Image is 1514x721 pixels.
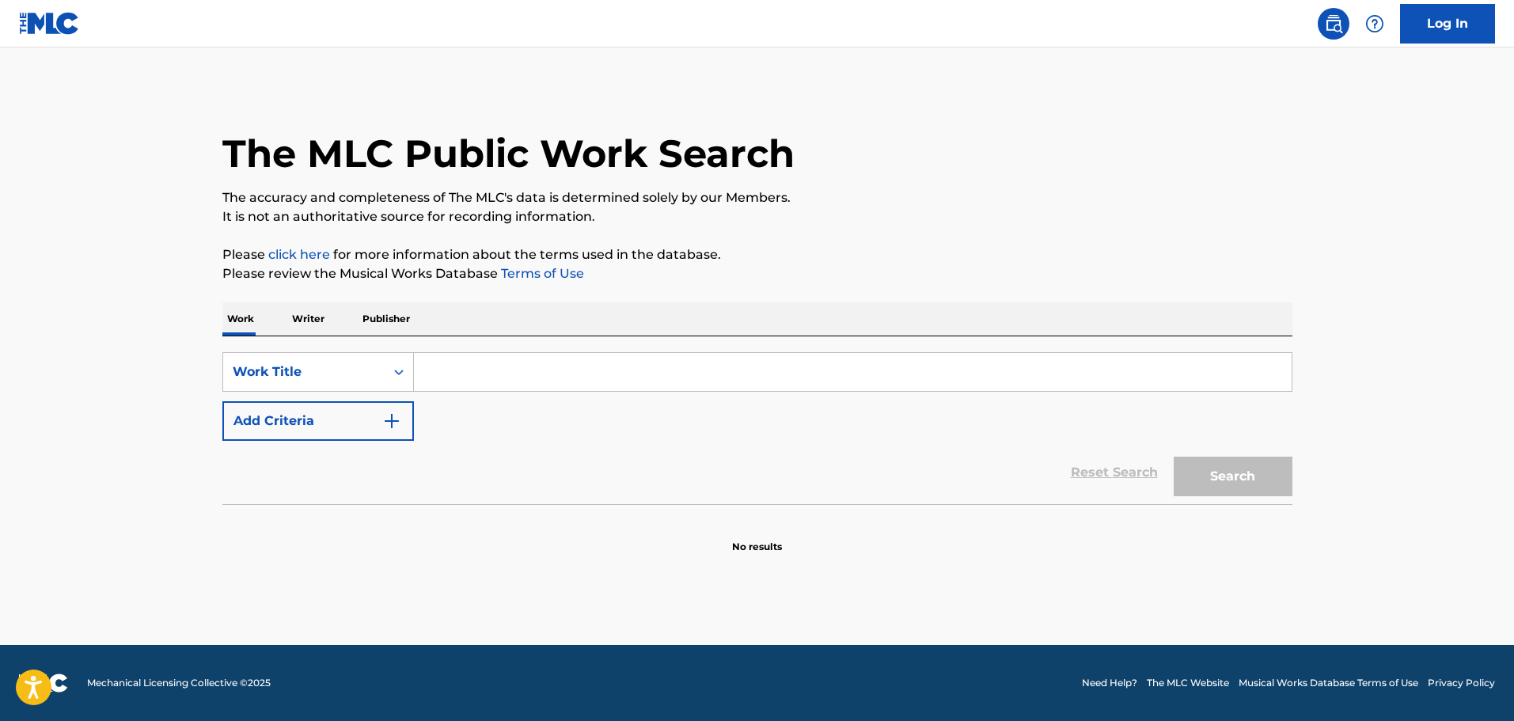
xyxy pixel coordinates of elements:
[19,674,68,693] img: logo
[19,12,80,35] img: MLC Logo
[222,207,1292,226] p: It is not an authoritative source for recording information.
[498,266,584,281] a: Terms of Use
[358,302,415,336] p: Publisher
[1428,676,1495,690] a: Privacy Policy
[1365,14,1384,33] img: help
[1324,14,1343,33] img: search
[1082,676,1137,690] a: Need Help?
[1239,676,1418,690] a: Musical Works Database Terms of Use
[1400,4,1495,44] a: Log In
[222,245,1292,264] p: Please for more information about the terms used in the database.
[233,362,375,381] div: Work Title
[222,401,414,441] button: Add Criteria
[382,412,401,431] img: 9d2ae6d4665cec9f34b9.svg
[222,302,259,336] p: Work
[222,130,795,177] h1: The MLC Public Work Search
[222,264,1292,283] p: Please review the Musical Works Database
[732,521,782,554] p: No results
[1318,8,1349,40] a: Public Search
[222,188,1292,207] p: The accuracy and completeness of The MLC's data is determined solely by our Members.
[222,352,1292,504] form: Search Form
[287,302,329,336] p: Writer
[268,247,330,262] a: click here
[1147,676,1229,690] a: The MLC Website
[1359,8,1391,40] div: Help
[87,676,271,690] span: Mechanical Licensing Collective © 2025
